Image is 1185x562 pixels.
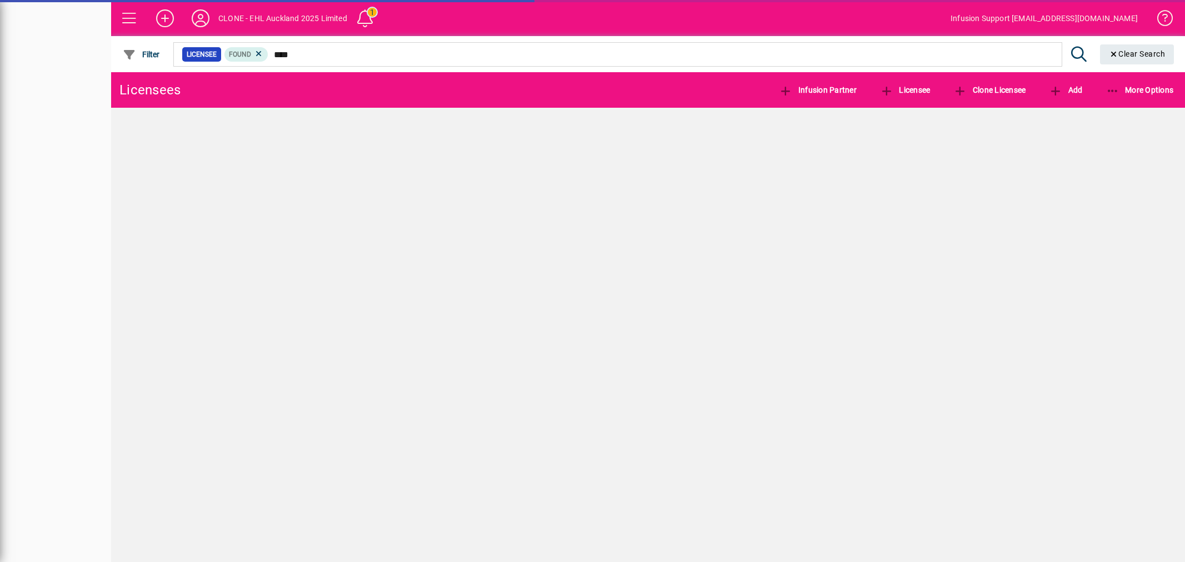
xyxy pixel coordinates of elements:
[229,51,251,58] span: Found
[951,80,1028,100] button: Clone Licensee
[953,86,1026,94] span: Clone Licensee
[776,80,859,100] button: Infusion Partner
[1100,44,1174,64] button: Clear
[880,86,931,94] span: Licensee
[1046,80,1085,100] button: Add
[187,49,217,60] span: Licensee
[779,86,857,94] span: Infusion Partner
[1103,80,1177,100] button: More Options
[120,44,163,64] button: Filter
[1109,49,1166,58] span: Clear Search
[877,80,933,100] button: Licensee
[147,8,183,28] button: Add
[123,50,160,59] span: Filter
[1049,86,1082,94] span: Add
[218,9,347,27] div: CLONE - EHL Auckland 2025 Limited
[119,81,181,99] div: Licensees
[1149,2,1171,38] a: Knowledge Base
[1106,86,1174,94] span: More Options
[951,9,1138,27] div: Infusion Support [EMAIL_ADDRESS][DOMAIN_NAME]
[183,8,218,28] button: Profile
[224,47,268,62] mat-chip: Found Status: Found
